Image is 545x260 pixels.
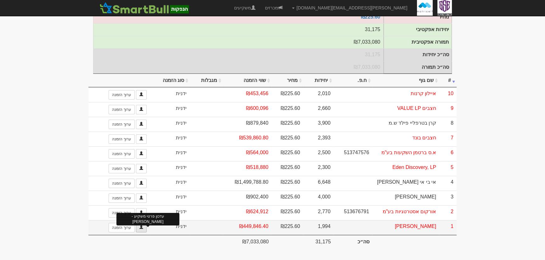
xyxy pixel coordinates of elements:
td: 513676791 [334,205,372,220]
td: ידנית [150,146,190,161]
td: [PERSON_NAME] [372,220,439,235]
td: 6 [439,146,457,161]
td: Eden Discovery, LP [372,161,439,176]
td: 3 [439,191,457,205]
td: ₪518,880 [223,161,272,176]
a: ערוך הזמנה [109,223,134,232]
td: ידנית [150,117,190,132]
td: ₪225.60 [272,205,303,220]
td: ₪225.60 [272,191,303,205]
td: 10 [439,87,457,102]
td: ₪7,033,080 [223,235,272,247]
td: 2,500 [303,146,334,161]
a: ₪225.60 [361,14,380,19]
th: שווי הזמנה: activate to sort column ascending [223,74,272,88]
td: ₪449,846.40 [223,220,272,235]
td: ₪225.60 [272,87,303,102]
th: #: activate to sort column ascending [439,74,457,88]
td: יחידות אפקטיבי [384,24,452,36]
div: עדכון פרטי משקיע - [PERSON_NAME] [116,213,179,225]
td: א.ס ברטמן השקעות בע"מ [372,146,439,161]
td: סה״כ תמורה [384,61,452,73]
td: [PERSON_NAME] [372,191,439,205]
td: 2,770 [303,205,334,220]
td: 1 [439,220,457,235]
th: מחיר: activate to sort column ascending [272,74,303,88]
td: 2,010 [303,87,334,102]
td: ₪225.60 [272,102,303,117]
a: ערוך הזמנה [109,179,134,188]
td: ידנית [150,220,190,235]
td: ידנית [150,176,190,191]
td: 8 [439,117,457,132]
td: 2 [439,205,457,220]
td: ₪225.60 [272,220,303,235]
td: ₪225.60 [272,176,303,191]
a: ערוך הזמנה [109,208,134,218]
td: ₪902,400 [223,191,272,205]
td: חצבים בונד [372,132,439,146]
td: 7 [439,132,457,146]
td: 2,393 [303,132,334,146]
td: ₪624,912 [223,205,272,220]
td: 31,175 [303,235,334,247]
td: סה״כ יחידות [384,48,452,61]
td: ₪600,096 [223,102,272,117]
td: ₪564,000 [223,146,272,161]
td: תמורה אפקטיבית [384,36,452,49]
td: סה״כ תמורה [93,61,384,73]
strong: סה״כ [357,239,369,244]
td: 9 [439,102,457,117]
td: אורקום אסטרטגיות בע"מ [372,205,439,220]
a: ערוך הזמנה [109,193,134,203]
a: ערוך הזמנה [109,134,134,144]
td: קרן בטרפליי פילד ש.מ [372,117,439,132]
td: 5 [439,161,457,176]
td: 513747576 [334,146,372,161]
td: סה״כ יחידות [93,48,384,61]
td: מחיר [384,11,452,24]
a: ערוך הזמנה [109,164,134,173]
th: סוג הזמנה: activate to sort column ascending [150,74,190,88]
td: ₪225.60 [272,146,303,161]
td: 1,994 [303,220,334,235]
td: ₪453,456 [223,87,272,102]
a: ערוך הזמנה [109,105,134,114]
td: ידנית [150,87,190,102]
td: ₪539,860.80 [223,132,272,146]
td: ₪1,499,788.80 [223,176,272,191]
td: חצבים VALUE LP [372,102,439,117]
th: יחידות: activate to sort column ascending [303,74,334,88]
td: ₪879,840 [223,117,272,132]
th: שם גוף: activate to sort column ascending [372,74,439,88]
td: ידנית [150,205,190,220]
a: ערוך הזמנה [109,149,134,159]
td: ידנית [150,191,190,205]
td: 2,300 [303,161,334,176]
td: ₪225.60 [272,161,303,176]
td: 2,660 [303,102,334,117]
td: ידנית [150,102,190,117]
td: ידנית [150,132,190,146]
td: אי בי אי [PERSON_NAME] [372,176,439,191]
td: יחידות אפקטיבי [93,23,384,36]
th: מגבלות: activate to sort column ascending [190,74,223,88]
td: 3,900 [303,117,334,132]
th: ח.פ.: activate to sort column ascending [334,74,372,88]
td: 6,648 [303,176,334,191]
td: 4 [439,176,457,191]
td: ידנית [150,161,190,176]
td: תמורה אפקטיבית [93,36,384,48]
td: ₪225.60 [272,132,303,146]
a: ערוך הזמנה [109,120,134,129]
img: SmartBull Logo [98,2,190,14]
td: 4,000 [303,191,334,205]
td: איילון קרנות [372,87,439,102]
td: ₪225.60 [272,117,303,132]
a: ערוך הזמנה [109,90,134,100]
